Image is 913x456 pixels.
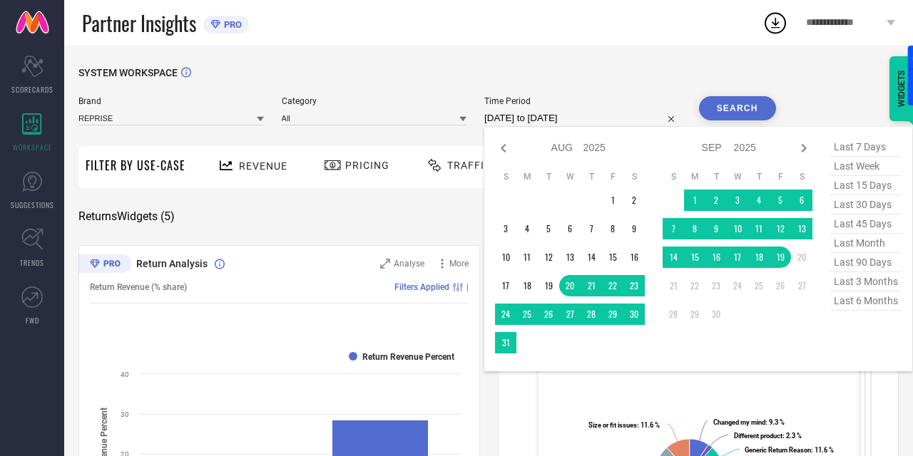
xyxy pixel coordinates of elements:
td: Mon Sep 22 2025 [684,275,705,296]
div: Next month [795,140,812,157]
span: Returns Widgets ( 5 ) [78,209,175,224]
text: Return Revenue Percent [362,352,454,362]
td: Sun Aug 31 2025 [495,332,516,353]
th: Friday [602,171,623,182]
td: Tue Aug 26 2025 [538,304,559,325]
td: Thu Sep 18 2025 [748,247,770,268]
td: Mon Sep 29 2025 [684,304,705,325]
td: Sat Sep 06 2025 [791,190,812,211]
td: Sat Sep 13 2025 [791,218,812,239]
span: SCORECARDS [11,84,53,95]
span: Partner Insights [82,9,196,38]
span: last 30 days [830,195,902,214]
td: Mon Sep 08 2025 [684,218,705,239]
th: Saturday [791,171,812,182]
td: Thu Sep 11 2025 [748,218,770,239]
span: Analyse [394,259,424,269]
th: Thursday [748,171,770,182]
th: Monday [684,171,705,182]
td: Fri Aug 22 2025 [602,275,623,296]
td: Sun Aug 03 2025 [495,218,516,239]
span: Pricing [345,160,389,171]
td: Fri Sep 19 2025 [770,247,791,268]
span: SYSTEM WORKSPACE [78,67,178,78]
td: Tue Aug 12 2025 [538,247,559,268]
td: Tue Sep 16 2025 [705,247,727,268]
span: last week [830,157,902,176]
tspan: Changed my mind [713,418,765,426]
span: WORKSPACE [13,142,52,152]
td: Mon Aug 18 2025 [516,275,538,296]
td: Sun Sep 21 2025 [663,275,684,296]
text: : 11.6 % [745,446,834,454]
td: Thu Aug 14 2025 [581,247,602,268]
th: Tuesday [538,171,559,182]
td: Tue Aug 05 2025 [538,218,559,239]
td: Sun Aug 24 2025 [495,304,516,325]
span: Return Revenue (% share) [90,282,187,292]
td: Tue Sep 30 2025 [705,304,727,325]
td: Fri Aug 08 2025 [602,218,623,239]
td: Tue Sep 23 2025 [705,275,727,296]
th: Tuesday [705,171,727,182]
th: Thursday [581,171,602,182]
td: Sun Aug 17 2025 [495,275,516,296]
span: Revenue [239,160,287,172]
span: last 15 days [830,176,902,195]
span: last 3 months [830,272,902,291]
span: Filter By Use-Case [86,157,185,174]
td: Wed Sep 24 2025 [727,275,748,296]
td: Fri Aug 29 2025 [602,304,623,325]
th: Wednesday [559,171,581,182]
td: Tue Sep 02 2025 [705,190,727,211]
span: Traffic [447,160,491,171]
text: : 9.3 % [713,418,785,426]
td: Thu Sep 04 2025 [748,190,770,211]
td: Mon Sep 01 2025 [684,190,705,211]
tspan: Size or fit issues [588,421,637,429]
td: Mon Aug 11 2025 [516,247,538,268]
th: Saturday [623,171,645,182]
span: last 6 months [830,291,902,311]
td: Wed Aug 20 2025 [559,275,581,296]
td: Mon Sep 15 2025 [684,247,705,268]
td: Fri Sep 12 2025 [770,218,791,239]
span: Time Period [484,96,681,106]
span: last month [830,234,902,253]
span: last 90 days [830,253,902,272]
span: Filters Applied [394,282,449,292]
svg: Zoom [380,259,390,269]
span: last 45 days [830,214,902,234]
td: Wed Aug 27 2025 [559,304,581,325]
text: 40 [121,370,129,378]
td: Thu Sep 25 2025 [748,275,770,296]
td: Fri Aug 01 2025 [602,190,623,211]
span: Category [282,96,467,106]
td: Sat Sep 20 2025 [791,247,812,268]
span: SUGGESTIONS [11,199,54,210]
input: Select time period [484,110,681,127]
span: Brand [78,96,264,106]
td: Sat Aug 02 2025 [623,190,645,211]
td: Fri Sep 26 2025 [770,275,791,296]
td: Thu Aug 07 2025 [581,218,602,239]
td: Sun Aug 10 2025 [495,247,516,268]
td: Fri Aug 15 2025 [602,247,623,268]
td: Sat Aug 23 2025 [623,275,645,296]
td: Mon Aug 25 2025 [516,304,538,325]
td: Fri Sep 05 2025 [770,190,791,211]
td: Thu Aug 21 2025 [581,275,602,296]
td: Sun Sep 07 2025 [663,218,684,239]
span: | [466,282,469,292]
span: FWD [26,315,39,326]
th: Wednesday [727,171,748,182]
div: Open download list [762,10,788,36]
span: TRENDS [20,257,44,268]
span: PRO [220,19,242,30]
td: Sun Sep 14 2025 [663,247,684,268]
button: Search [699,96,776,120]
th: Sunday [495,171,516,182]
td: Wed Aug 13 2025 [559,247,581,268]
td: Wed Aug 06 2025 [559,218,581,239]
text: : 2.3 % [734,432,802,440]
